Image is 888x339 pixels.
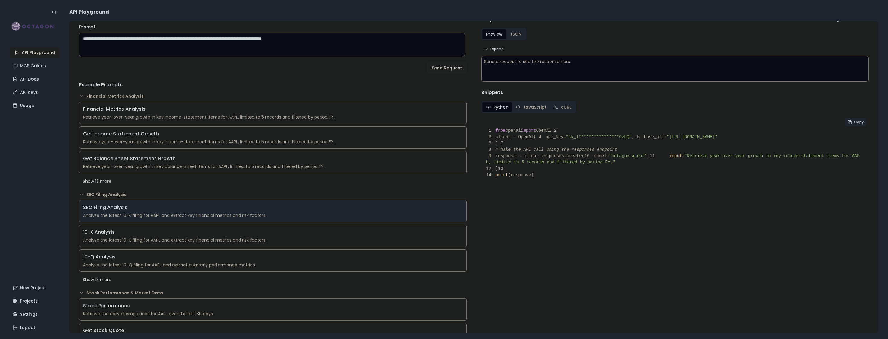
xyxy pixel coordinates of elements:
span: 2 [551,128,561,134]
span: , [647,154,649,158]
div: Retrieve year-over-year growth in key balance-sheet items for AAPL, limited to 5 records and filt... [83,163,463,169]
span: openai [506,128,521,133]
span: ) [486,141,498,146]
div: Retrieve year-over-year growth in key income-statement items for AAPL, limited to 5 records and f... [83,139,463,145]
button: Expand [481,45,506,53]
span: Copy [854,120,864,125]
div: Retrieve year-over-year growth in key income-statement items for AAPL, limited to 5 records and f... [83,114,463,120]
a: API Playground [10,47,60,58]
span: 3 [486,134,496,140]
span: Expand [490,47,504,52]
span: # Make the API call using the responses endpoint [495,147,617,152]
div: Send a request to see the response here. [484,59,866,65]
span: ) [486,166,498,171]
span: 11 [649,153,659,159]
div: Financial Metrics Analysis [83,106,463,113]
div: Analyze the latest 10-K filing for AAPL and extract key financial metrics and risk factors. [83,212,463,218]
span: cURL [561,104,571,110]
h4: Snippets [481,89,869,96]
div: 10-K Analysis [83,229,463,236]
span: print [495,173,508,177]
button: Preview [482,29,506,39]
span: API Playground [69,8,109,16]
button: Show 13 more [79,176,467,187]
a: Logout [10,322,60,333]
button: Stock Performance & Market Data [79,290,467,296]
span: 1 [486,128,496,134]
span: 9 [486,153,496,159]
div: Retrieve the daily closing prices for AAPL over the last 30 days. [83,311,463,317]
span: Python [493,104,508,110]
div: Stock Performance [83,302,463,309]
button: Financial Metrics Analysis [79,93,467,99]
span: base_url= [644,135,667,139]
button: JSON [506,29,525,39]
span: 10 [584,153,594,159]
span: 5 [634,134,644,140]
span: 12 [486,166,496,172]
div: 10-Q Analysis [83,253,463,261]
a: Projects [10,296,60,306]
span: 6 [486,140,496,147]
span: OpenAI [536,128,551,133]
a: Settings [10,309,60,320]
h4: Example Prompts [79,81,467,88]
span: client = OpenAI( [486,135,536,139]
div: Get Income Statement Growth [83,130,463,138]
div: SEC Filing Analysis [83,204,463,211]
span: = [682,154,684,158]
span: "[URL][DOMAIN_NAME]" [667,135,717,139]
span: 13 [498,166,508,172]
div: Analyze the latest 10-Q filing for AAPL and extract quarterly performance metrics. [83,262,463,268]
div: Analyze the latest 10-K filing for AAPL and extract key financial metrics and risk factors. [83,237,463,243]
span: 8 [486,147,496,153]
span: from [495,128,506,133]
div: Get Stock Quote [83,327,463,334]
img: logo-rect-yK7x_WSZ.svg [10,21,60,33]
span: JavaScript [523,104,547,110]
span: input [669,154,682,158]
button: SEC Filing Analysis [79,192,467,198]
span: , [632,135,634,139]
a: API Docs [10,74,60,84]
button: Send Request [427,62,467,74]
span: api_key= [546,135,566,139]
span: (response) [508,173,534,177]
button: Copy [845,118,866,126]
span: import [521,128,536,133]
a: New Project [10,282,60,293]
a: MCP Guides [10,60,60,71]
span: "octagon-agent" [609,154,647,158]
span: model= [594,154,609,158]
span: response = client.responses.create( [486,154,585,158]
label: Prompt [79,24,95,30]
a: Usage [10,100,60,111]
span: 4 [536,134,546,140]
button: Show 13 more [79,274,467,285]
span: 7 [498,140,508,147]
span: 14 [486,172,496,178]
a: API Keys [10,87,60,98]
div: Get Balance Sheet Statement Growth [83,155,463,162]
